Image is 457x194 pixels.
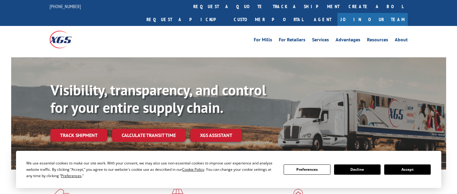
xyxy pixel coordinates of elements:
[61,173,82,178] span: Preferences
[367,37,388,44] a: Resources
[312,37,329,44] a: Services
[334,164,381,175] button: Decline
[308,13,337,26] a: Agent
[190,129,242,142] a: XGS ASSISTANT
[384,164,431,175] button: Accept
[112,129,185,142] a: Calculate transit time
[284,164,330,175] button: Preferences
[26,160,276,179] div: We use essential cookies to make our site work. With your consent, we may also use non-essential ...
[50,3,81,9] a: [PHONE_NUMBER]
[336,37,360,44] a: Advantages
[229,13,308,26] a: Customer Portal
[279,37,305,44] a: For Retailers
[254,37,272,44] a: For Mills
[182,167,204,172] span: Cookie Policy
[50,129,107,142] a: Track shipment
[395,37,408,44] a: About
[142,13,229,26] a: Request a pickup
[16,151,441,188] div: Cookie Consent Prompt
[50,81,266,117] b: Visibility, transparency, and control for your entire supply chain.
[337,13,408,26] a: Join Our Team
